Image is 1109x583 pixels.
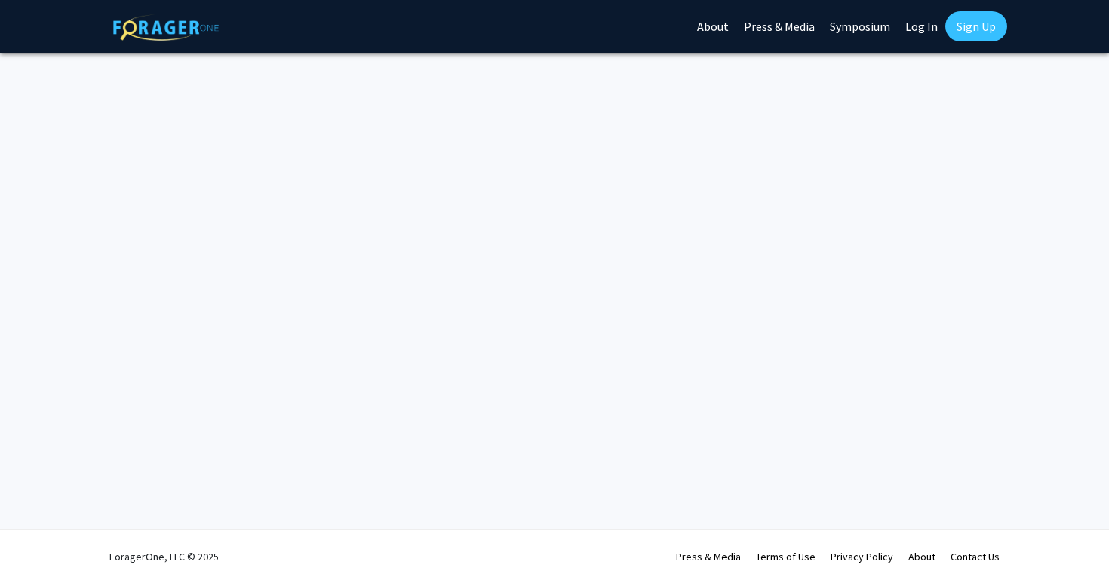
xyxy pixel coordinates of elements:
div: ForagerOne, LLC © 2025 [109,530,219,583]
a: Terms of Use [756,550,816,563]
img: ForagerOne Logo [113,14,219,41]
a: Contact Us [951,550,1000,563]
a: Privacy Policy [831,550,893,563]
a: Sign Up [945,11,1007,41]
a: Press & Media [676,550,741,563]
a: About [908,550,935,563]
